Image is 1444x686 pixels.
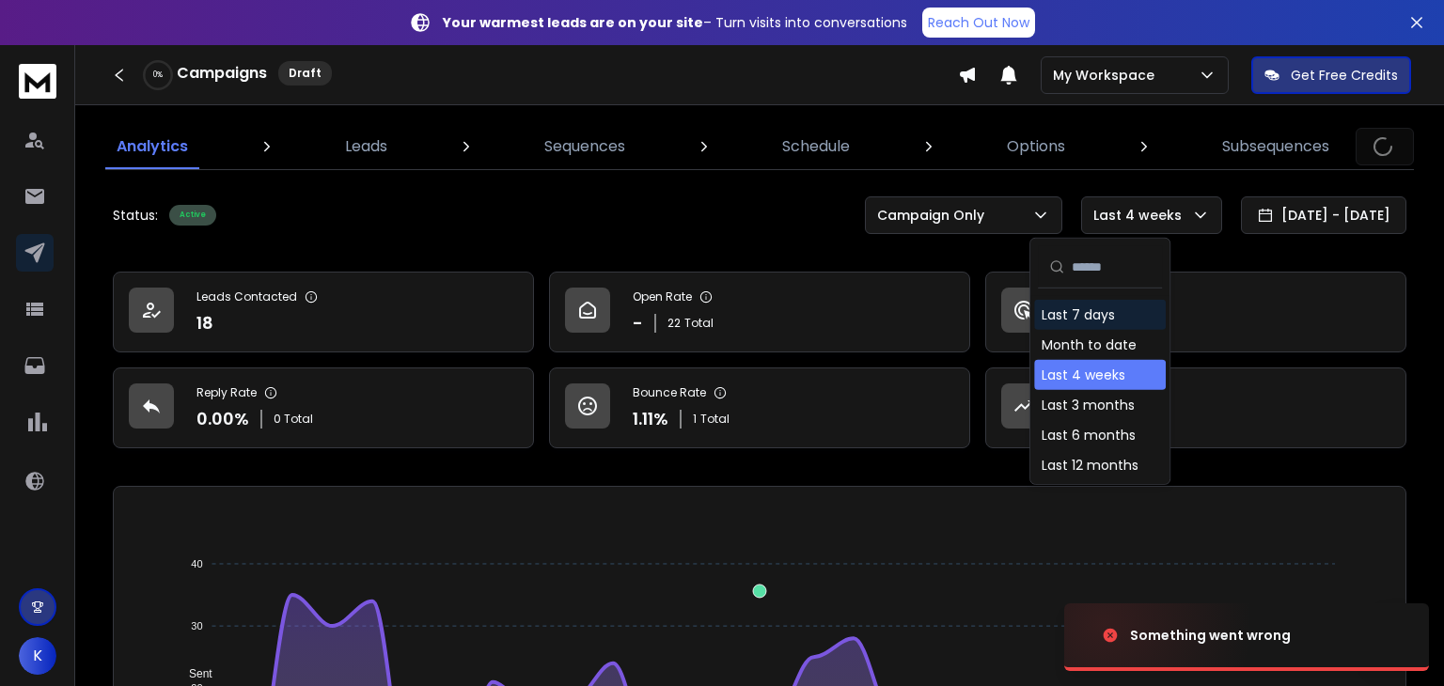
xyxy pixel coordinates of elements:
[549,272,970,352] a: Open Rate-22Total
[117,135,188,158] p: Analytics
[1291,66,1398,85] p: Get Free Credits
[922,8,1035,38] a: Reach Out Now
[113,272,534,352] a: Leads Contacted18
[1222,135,1329,158] p: Subsequences
[443,13,907,32] p: – Turn visits into conversations
[1211,124,1341,169] a: Subsequences
[996,124,1076,169] a: Options
[105,124,199,169] a: Analytics
[684,316,714,331] span: Total
[633,310,643,336] p: -
[19,64,56,99] img: logo
[191,558,202,569] tspan: 40
[633,289,692,304] p: Open Rate
[985,367,1406,448] a: Opportunities0$0
[19,637,56,675] button: K
[1251,56,1411,94] button: Get Free Credits
[667,316,681,331] span: 22
[1042,396,1135,414] div: Last 3 months
[693,412,697,427] span: 1
[985,272,1406,352] a: Click Rate-21Total
[1042,426,1136,444] div: Last 6 months
[113,206,158,225] p: Status:
[533,124,636,169] a: Sequences
[633,385,706,400] p: Bounce Rate
[877,206,992,225] p: Campaign Only
[1241,196,1406,234] button: [DATE] - [DATE]
[196,406,249,432] p: 0.00 %
[1042,456,1138,475] div: Last 12 months
[274,412,313,427] p: 0 Total
[196,385,257,400] p: Reply Rate
[1053,66,1162,85] p: My Workspace
[1093,206,1189,225] p: Last 4 weeks
[549,367,970,448] a: Bounce Rate1.11%1Total
[1064,585,1252,686] img: image
[153,70,163,81] p: 0 %
[633,406,668,432] p: 1.11 %
[196,289,297,304] p: Leads Contacted
[1042,305,1115,324] div: Last 7 days
[345,135,387,158] p: Leads
[443,13,703,32] strong: Your warmest leads are on your site
[544,135,625,158] p: Sequences
[700,412,730,427] span: Total
[334,124,399,169] a: Leads
[782,135,850,158] p: Schedule
[191,620,202,631] tspan: 30
[1130,626,1291,645] div: Something went wrong
[1042,366,1125,384] div: Last 4 weeks
[113,367,534,448] a: Reply Rate0.00%0 Total
[169,205,216,226] div: Active
[196,310,213,336] p: 18
[928,13,1029,32] p: Reach Out Now
[771,124,861,169] a: Schedule
[175,667,212,680] span: Sent
[1007,135,1065,158] p: Options
[278,61,332,86] div: Draft
[177,62,267,85] h1: Campaigns
[1042,335,1137,354] div: Month to date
